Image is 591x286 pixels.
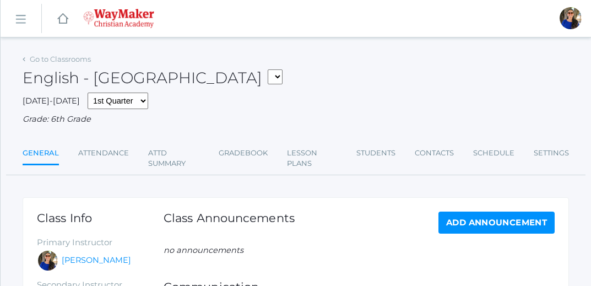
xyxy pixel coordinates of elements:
[23,114,569,126] div: Grade: 6th Grade
[30,55,91,63] a: Go to Classrooms
[560,7,582,29] div: Stephanie Todhunter
[356,142,395,164] a: Students
[219,142,268,164] a: Gradebook
[164,245,243,255] em: no announcements
[37,212,164,224] h1: Class Info
[23,69,283,87] h2: English - [GEOGRAPHIC_DATA]
[148,142,199,175] a: Attd Summary
[62,255,131,267] a: [PERSON_NAME]
[164,212,295,231] h1: Class Announcements
[83,9,154,28] img: waymaker-logo-stack-white-1602f2b1af18da31a5905e9982d058868370996dac5278e84edea6dabf9a3315.png
[473,142,514,164] a: Schedule
[37,238,164,247] h5: Primary Instructor
[287,142,337,175] a: Lesson Plans
[23,142,59,166] a: General
[415,142,454,164] a: Contacts
[37,250,59,272] div: Stephanie Todhunter
[534,142,569,164] a: Settings
[438,212,555,234] a: Add Announcement
[23,96,80,106] span: [DATE]-[DATE]
[78,142,129,164] a: Attendance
